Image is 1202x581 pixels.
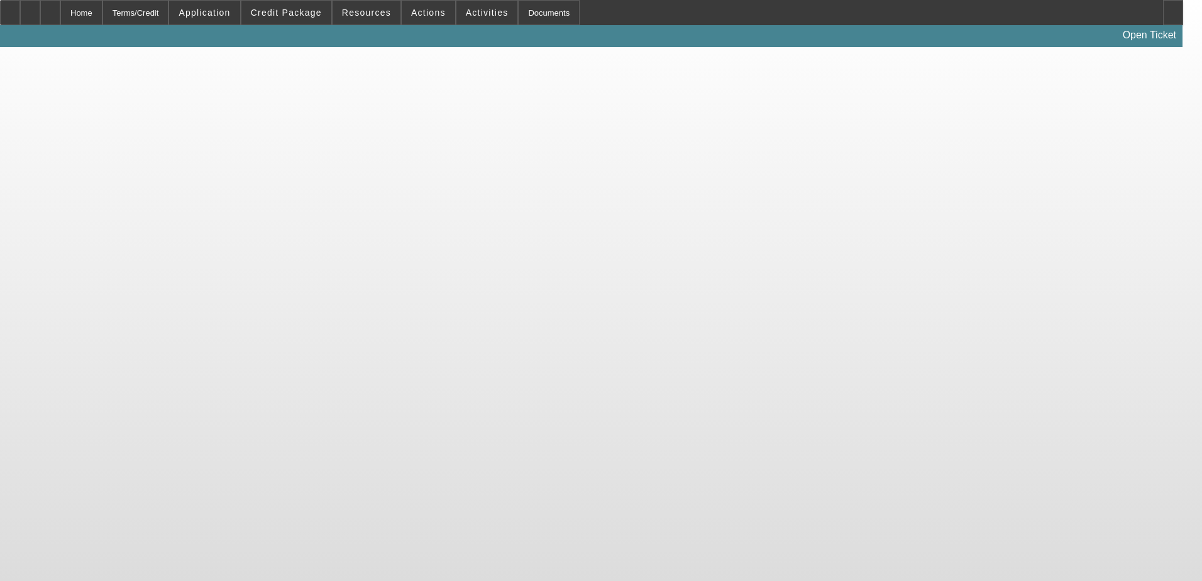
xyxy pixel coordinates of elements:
button: Actions [402,1,455,25]
button: Resources [333,1,400,25]
a: Open Ticket [1118,25,1181,46]
span: Credit Package [251,8,322,18]
span: Application [179,8,230,18]
button: Credit Package [241,1,331,25]
button: Activities [456,1,518,25]
span: Activities [466,8,509,18]
span: Actions [411,8,446,18]
span: Resources [342,8,391,18]
button: Application [169,1,240,25]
